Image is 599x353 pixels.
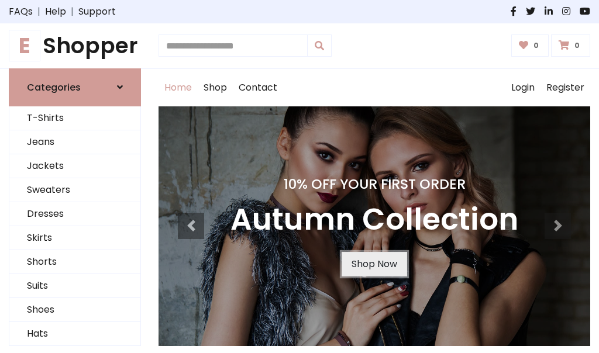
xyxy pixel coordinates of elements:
[511,34,549,57] a: 0
[9,250,140,274] a: Shorts
[66,5,78,19] span: |
[198,69,233,106] a: Shop
[9,5,33,19] a: FAQs
[45,5,66,19] a: Help
[9,106,140,130] a: T-Shirts
[531,40,542,51] span: 0
[9,322,140,346] a: Hats
[33,5,45,19] span: |
[233,69,283,106] a: Contact
[342,252,407,276] a: Shop Now
[551,34,590,57] a: 0
[541,69,590,106] a: Register
[9,274,140,298] a: Suits
[78,5,116,19] a: Support
[159,69,198,106] a: Home
[9,33,141,59] h1: Shopper
[9,130,140,154] a: Jeans
[9,154,140,178] a: Jackets
[9,298,140,322] a: Shoes
[572,40,583,51] span: 0
[9,226,140,250] a: Skirts
[230,176,518,192] h4: 10% Off Your First Order
[9,68,141,106] a: Categories
[230,202,518,238] h3: Autumn Collection
[9,33,141,59] a: EShopper
[9,30,40,61] span: E
[505,69,541,106] a: Login
[27,82,81,93] h6: Categories
[9,178,140,202] a: Sweaters
[9,202,140,226] a: Dresses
